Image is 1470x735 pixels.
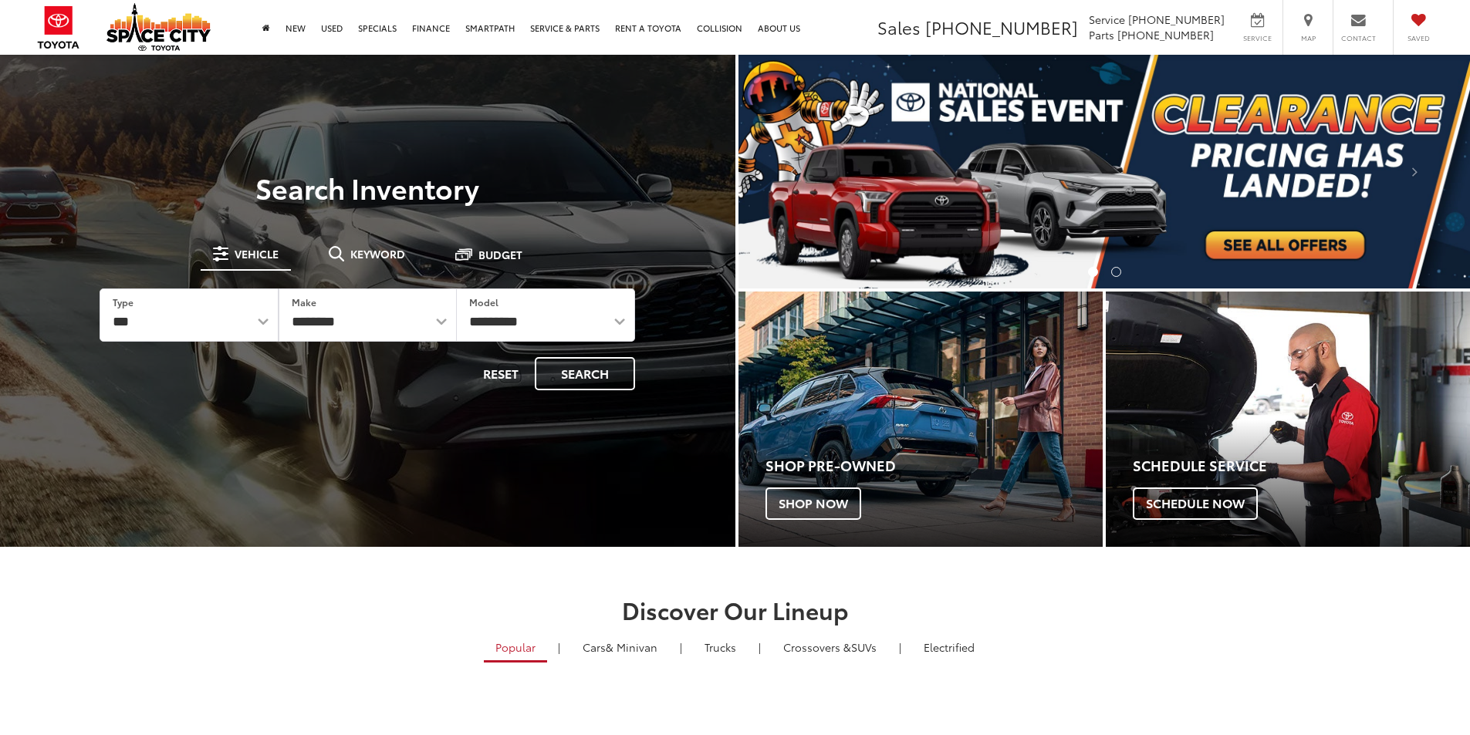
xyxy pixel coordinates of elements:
[1106,292,1470,547] div: Toyota
[1360,86,1470,258] button: Click to view next picture.
[350,248,405,259] span: Keyword
[1401,33,1435,43] span: Saved
[772,634,888,660] a: SUVs
[1291,33,1325,43] span: Map
[738,292,1103,547] a: Shop Pre-Owned Shop Now
[235,248,279,259] span: Vehicle
[877,15,921,39] span: Sales
[1133,458,1470,474] h4: Schedule Service
[571,634,669,660] a: Cars
[535,357,635,390] button: Search
[738,86,848,258] button: Click to view previous picture.
[895,639,905,655] li: |
[783,639,851,655] span: Crossovers &
[676,639,686,655] li: |
[1117,27,1214,42] span: [PHONE_NUMBER]
[470,357,532,390] button: Reset
[765,458,1103,474] h4: Shop Pre-Owned
[765,487,861,520] span: Shop Now
[693,634,748,660] a: Trucks
[554,639,564,655] li: |
[925,15,1078,39] span: [PHONE_NUMBER]
[65,172,671,203] h3: Search Inventory
[1240,33,1275,43] span: Service
[1089,12,1125,27] span: Service
[191,597,1279,622] h2: Discover Our Lineup
[106,3,211,51] img: Space City Toyota
[1089,27,1114,42] span: Parts
[292,295,316,308] label: Make
[1133,487,1258,520] span: Schedule Now
[469,295,498,308] label: Model
[113,295,133,308] label: Type
[1106,292,1470,547] a: Schedule Service Schedule Now
[478,249,522,260] span: Budget
[755,639,765,655] li: |
[1341,33,1376,43] span: Contact
[1088,267,1098,277] li: Go to slide number 1.
[606,639,657,655] span: & Minivan
[1111,267,1121,277] li: Go to slide number 2.
[1128,12,1225,27] span: [PHONE_NUMBER]
[484,634,547,663] a: Popular
[912,634,986,660] a: Electrified
[738,292,1103,547] div: Toyota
